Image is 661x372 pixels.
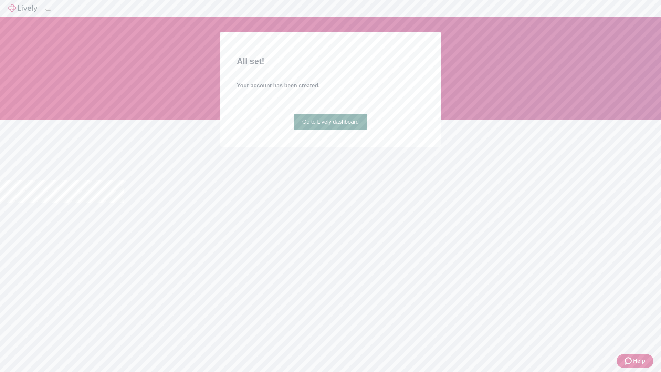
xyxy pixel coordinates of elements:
[237,55,424,68] h2: All set!
[617,354,653,368] button: Zendesk support iconHelp
[45,9,51,11] button: Log out
[633,357,645,365] span: Help
[8,4,37,12] img: Lively
[237,82,424,90] h4: Your account has been created.
[294,114,367,130] a: Go to Lively dashboard
[625,357,633,365] svg: Zendesk support icon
